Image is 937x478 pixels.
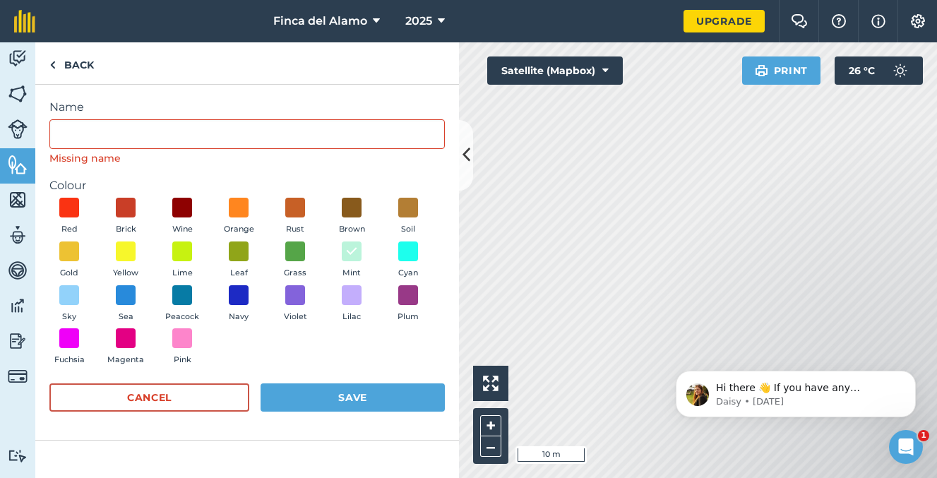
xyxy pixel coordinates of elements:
[286,223,304,236] span: Rust
[219,241,258,280] button: Leaf
[8,449,28,462] img: svg+xml;base64,PD94bWwgdmVyc2lvbj0iMS4wIiBlbmNvZGluZz0idXRmLTgiPz4KPCEtLSBHZW5lcmF0b3I6IEFkb2JlIE...
[49,285,89,323] button: Sky
[398,311,419,323] span: Plum
[162,328,202,366] button: Pink
[8,225,28,246] img: svg+xml;base64,PD94bWwgdmVyc2lvbj0iMS4wIiBlbmNvZGluZz0idXRmLTgiPz4KPCEtLSBHZW5lcmF0b3I6IEFkb2JlIE...
[165,311,199,323] span: Peacock
[49,241,89,280] button: Gold
[480,436,501,457] button: –
[219,285,258,323] button: Navy
[49,198,89,236] button: Red
[275,198,315,236] button: Rust
[886,56,914,85] img: svg+xml;base64,PD94bWwgdmVyc2lvbj0iMS4wIiBlbmNvZGluZz0idXRmLTgiPz4KPCEtLSBHZW5lcmF0b3I6IEFkb2JlIE...
[162,198,202,236] button: Wine
[284,311,307,323] span: Violet
[332,241,371,280] button: Mint
[106,285,145,323] button: Sea
[8,295,28,316] img: svg+xml;base64,PD94bWwgdmVyc2lvbj0iMS4wIiBlbmNvZGluZz0idXRmLTgiPz4KPCEtLSBHZW5lcmF0b3I6IEFkb2JlIE...
[35,42,108,84] a: Back
[14,10,35,32] img: fieldmargin Logo
[332,198,371,236] button: Brown
[401,223,415,236] span: Soil
[742,56,821,85] button: Print
[388,285,428,323] button: Plum
[684,10,765,32] a: Upgrade
[229,311,249,323] span: Navy
[487,56,623,85] button: Satellite (Mapbox)
[49,99,445,116] label: Name
[172,267,193,280] span: Lime
[871,13,885,30] img: svg+xml;base64,PHN2ZyB4bWxucz0iaHR0cDovL3d3dy53My5vcmcvMjAwMC9zdmciIHdpZHRoPSIxNyIgaGVpZ2h0PSIxNy...
[655,341,937,440] iframe: Intercom notifications message
[342,311,361,323] span: Lilac
[755,62,768,79] img: svg+xml;base64,PHN2ZyB4bWxucz0iaHR0cDovL3d3dy53My5vcmcvMjAwMC9zdmciIHdpZHRoPSIxOSIgaGVpZ2h0PSIyNC...
[342,267,361,280] span: Mint
[8,260,28,281] img: svg+xml;base64,PD94bWwgdmVyc2lvbj0iMS4wIiBlbmNvZGluZz0idXRmLTgiPz4KPCEtLSBHZW5lcmF0b3I6IEFkb2JlIE...
[273,13,367,30] span: Finca del Alamo
[49,177,445,194] label: Colour
[275,241,315,280] button: Grass
[224,223,254,236] span: Orange
[8,83,28,104] img: svg+xml;base64,PHN2ZyB4bWxucz0iaHR0cDovL3d3dy53My5vcmcvMjAwMC9zdmciIHdpZHRoPSI1NiIgaGVpZ2h0PSI2MC...
[62,311,76,323] span: Sky
[284,267,306,280] span: Grass
[835,56,923,85] button: 26 °C
[8,154,28,175] img: svg+xml;base64,PHN2ZyB4bWxucz0iaHR0cDovL3d3dy53My5vcmcvMjAwMC9zdmciIHdpZHRoPSI1NiIgaGVpZ2h0PSI2MC...
[909,14,926,28] img: A cog icon
[106,198,145,236] button: Brick
[8,48,28,69] img: svg+xml;base64,PD94bWwgdmVyc2lvbj0iMS4wIiBlbmNvZGluZz0idXRmLTgiPz4KPCEtLSBHZW5lcmF0b3I6IEFkb2JlIE...
[116,223,136,236] span: Brick
[398,267,418,280] span: Cyan
[405,13,432,30] span: 2025
[61,223,78,236] span: Red
[830,14,847,28] img: A question mark icon
[162,285,202,323] button: Peacock
[388,198,428,236] button: Soil
[8,189,28,210] img: svg+xml;base64,PHN2ZyB4bWxucz0iaHR0cDovL3d3dy53My5vcmcvMjAwMC9zdmciIHdpZHRoPSI1NiIgaGVpZ2h0PSI2MC...
[8,366,28,386] img: svg+xml;base64,PD94bWwgdmVyc2lvbj0iMS4wIiBlbmNvZGluZz0idXRmLTgiPz4KPCEtLSBHZW5lcmF0b3I6IEFkb2JlIE...
[49,383,249,412] button: Cancel
[230,267,248,280] span: Leaf
[480,415,501,436] button: +
[119,311,133,323] span: Sea
[918,430,929,441] span: 1
[388,241,428,280] button: Cyan
[483,376,499,391] img: Four arrows, one pointing top left, one top right, one bottom right and the last bottom left
[106,241,145,280] button: Yellow
[275,285,315,323] button: Violet
[172,223,193,236] span: Wine
[261,383,445,412] button: Save
[106,328,145,366] button: Magenta
[113,267,138,280] span: Yellow
[345,243,358,260] img: svg+xml;base64,PHN2ZyB4bWxucz0iaHR0cDovL3d3dy53My5vcmcvMjAwMC9zdmciIHdpZHRoPSIxOCIgaGVpZ2h0PSIyNC...
[889,430,923,464] iframe: Intercom live chat
[107,354,144,366] span: Magenta
[8,330,28,352] img: svg+xml;base64,PD94bWwgdmVyc2lvbj0iMS4wIiBlbmNvZGluZz0idXRmLTgiPz4KPCEtLSBHZW5lcmF0b3I6IEFkb2JlIE...
[332,285,371,323] button: Lilac
[849,56,875,85] span: 26 ° C
[8,119,28,139] img: svg+xml;base64,PD94bWwgdmVyc2lvbj0iMS4wIiBlbmNvZGluZz0idXRmLTgiPz4KPCEtLSBHZW5lcmF0b3I6IEFkb2JlIE...
[49,56,56,73] img: svg+xml;base64,PHN2ZyB4bWxucz0iaHR0cDovL3d3dy53My5vcmcvMjAwMC9zdmciIHdpZHRoPSI5IiBoZWlnaHQ9IjI0Ii...
[49,150,445,166] div: Missing name
[339,223,365,236] span: Brown
[791,14,808,28] img: Two speech bubbles overlapping with the left bubble in the forefront
[219,198,258,236] button: Orange
[49,328,89,366] button: Fuchsia
[54,354,85,366] span: Fuchsia
[162,241,202,280] button: Lime
[174,354,191,366] span: Pink
[60,267,78,280] span: Gold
